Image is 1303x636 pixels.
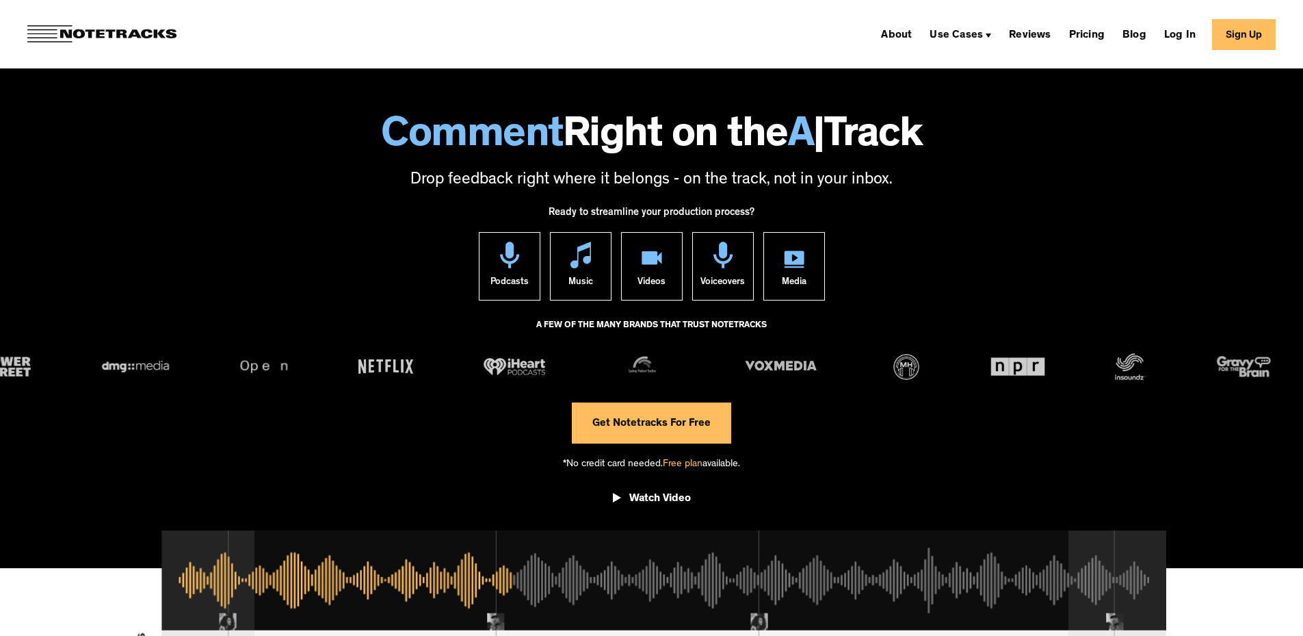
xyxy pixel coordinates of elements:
[876,23,917,45] a: About
[14,169,1289,192] p: Drop feedback right where it belongs - on the track, not in your inbox.
[763,232,825,301] a: Media
[1064,23,1110,45] a: Pricing
[549,199,754,232] div: Ready to streamline your production process?
[563,444,740,483] div: *No credit card needed. available.
[782,268,806,300] div: Media
[930,30,983,41] div: Use Cases
[1003,23,1056,45] a: Reviews
[613,482,691,520] a: open lightbox
[637,268,666,300] div: Videos
[381,116,563,159] span: Comment
[568,268,593,300] div: Music
[1117,23,1152,45] a: Blog
[536,314,767,351] div: A FEW OF THE MANY BRANDS THAT TRUST NOTETRACKS
[663,459,702,470] span: Free plan
[1212,19,1276,50] a: Sign Up
[490,268,529,300] div: Podcasts
[14,116,1289,159] h1: Right on the Track
[700,268,745,300] div: Voiceovers
[924,23,997,45] div: Use Cases
[550,232,611,301] a: Music
[479,232,540,301] a: Podcasts
[572,403,731,444] a: Get Notetracks For Free
[1159,23,1201,45] a: Log In
[692,232,754,301] a: Voiceovers
[813,116,824,159] span: |
[788,116,814,159] span: A
[629,492,691,506] div: Watch Video
[621,232,683,301] a: Videos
